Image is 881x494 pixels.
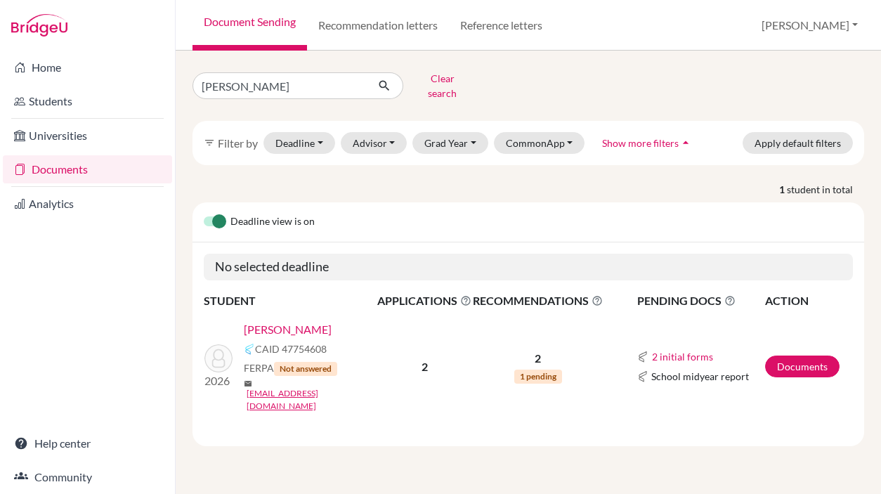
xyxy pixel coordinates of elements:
[602,137,679,149] span: Show more filters
[422,360,428,373] b: 2
[377,292,471,309] span: APPLICATIONS
[679,136,693,150] i: arrow_drop_up
[3,429,172,457] a: Help center
[274,362,337,376] span: Not answered
[403,67,481,104] button: Clear search
[637,292,764,309] span: PENDING DOCS
[263,132,335,154] button: Deadline
[204,137,215,148] i: filter_list
[651,369,749,384] span: School midyear report
[230,214,315,230] span: Deadline view is on
[3,463,172,491] a: Community
[244,344,255,355] img: Common App logo
[204,254,853,280] h5: No selected deadline
[651,349,714,365] button: 2 initial forms
[204,344,233,372] img: Seitzinger, Marcel
[514,370,562,384] span: 1 pending
[637,371,648,382] img: Common App logo
[204,292,377,310] th: STUDENT
[779,182,787,197] strong: 1
[473,350,603,367] p: 2
[494,132,585,154] button: CommonApp
[412,132,488,154] button: Grad Year
[590,132,705,154] button: Show more filtersarrow_drop_up
[244,321,332,338] a: [PERSON_NAME]
[192,72,367,99] input: Find student by name...
[473,292,603,309] span: RECOMMENDATIONS
[255,342,327,356] span: CAID 47754608
[341,132,407,154] button: Advisor
[3,87,172,115] a: Students
[765,356,840,377] a: Documents
[3,155,172,183] a: Documents
[11,14,67,37] img: Bridge-U
[247,387,386,412] a: [EMAIL_ADDRESS][DOMAIN_NAME]
[3,190,172,218] a: Analytics
[637,351,648,363] img: Common App logo
[218,136,258,150] span: Filter by
[244,379,252,388] span: mail
[3,53,172,82] a: Home
[764,292,853,310] th: ACTION
[204,372,233,389] p: 2026
[787,182,864,197] span: student in total
[3,122,172,150] a: Universities
[244,360,337,376] span: FERPA
[743,132,853,154] button: Apply default filters
[755,12,864,39] button: [PERSON_NAME]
